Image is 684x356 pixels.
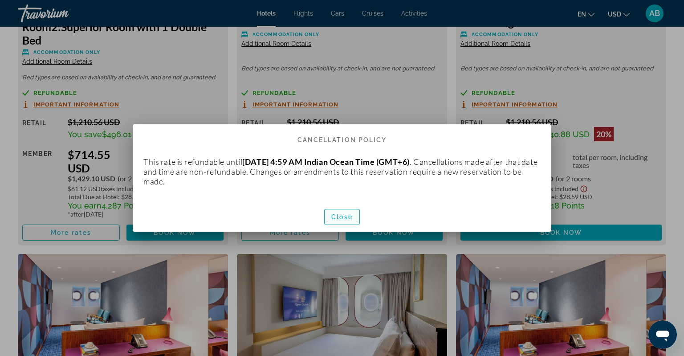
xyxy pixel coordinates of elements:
span: [DATE] 4:59 AM Indian Ocean Time (GMT+6) [242,157,410,167]
iframe: Кнопка запуска окна обмена сообщениями [648,320,677,349]
h2: Cancellation Policy [133,124,551,147]
p: This rate is refundable until . Cancellations made after that date and time are non-refundable. C... [143,157,541,186]
span: Close [331,213,353,221]
button: Close [324,209,360,225]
